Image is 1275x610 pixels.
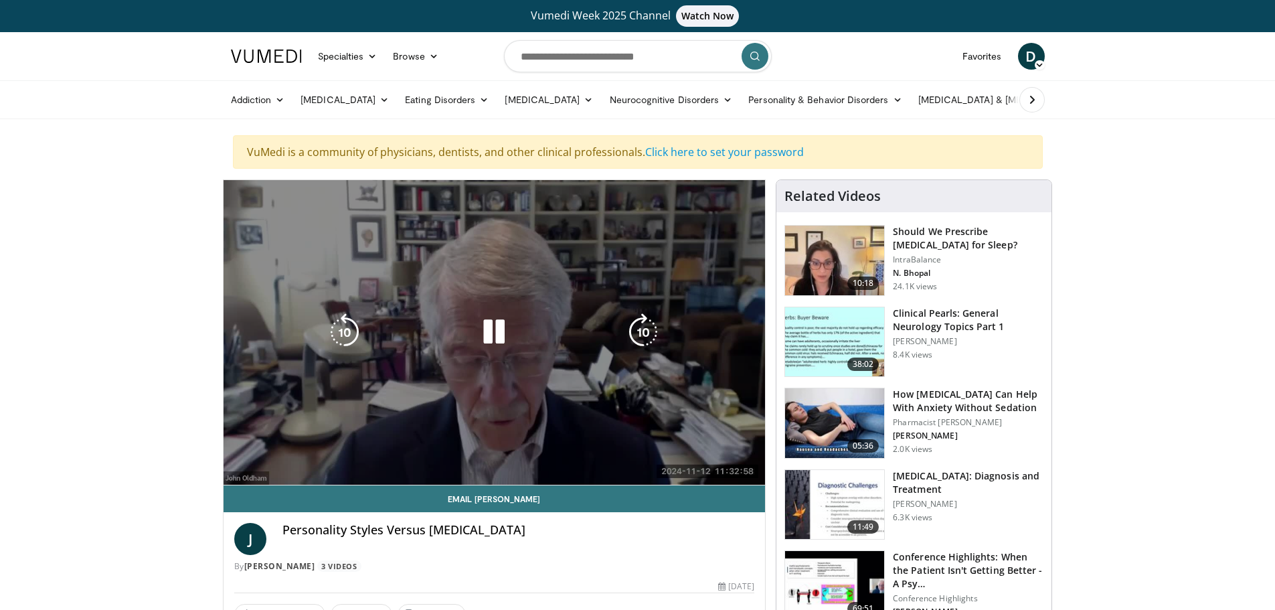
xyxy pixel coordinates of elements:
p: [PERSON_NAME] [893,431,1043,441]
a: [MEDICAL_DATA] [292,86,397,113]
p: [PERSON_NAME] [893,336,1043,347]
input: Search topics, interventions [504,40,772,72]
a: Personality & Behavior Disorders [740,86,910,113]
a: 05:36 How [MEDICAL_DATA] Can Help With Anxiety Without Sedation Pharmacist [PERSON_NAME] [PERSON_... [784,388,1043,459]
p: [PERSON_NAME] [893,499,1043,510]
div: By [234,560,755,573]
img: 91ec4e47-6cc3-4d45-a77d-be3eb23d61cb.150x105_q85_crop-smart_upscale.jpg [785,307,884,377]
a: 38:02 Clinical Pearls: General Neurology Topics Part 1 [PERSON_NAME] 8.4K views [784,307,1043,378]
a: Addiction [223,86,293,113]
a: Specialties [310,43,386,70]
a: [MEDICAL_DATA] & [MEDICAL_DATA] [910,86,1102,113]
a: Browse [385,43,446,70]
p: IntraBalance [893,254,1043,265]
h3: Should We Prescribe [MEDICAL_DATA] for Sleep? [893,225,1043,252]
a: Click here to set your password [645,145,804,159]
h4: Personality Styles Versus [MEDICAL_DATA] [282,523,755,538]
div: [DATE] [718,581,754,593]
div: VuMedi is a community of physicians, dentists, and other clinical professionals. [233,135,1043,169]
span: 10:18 [847,277,879,290]
h3: Clinical Pearls: General Neurology Topics Part 1 [893,307,1043,333]
h4: Related Videos [784,188,881,204]
img: f7087805-6d6d-4f4e-b7c8-917543aa9d8d.150x105_q85_crop-smart_upscale.jpg [785,226,884,295]
p: Pharmacist [PERSON_NAME] [893,417,1043,428]
p: Conference Highlights [893,593,1043,604]
a: 3 Videos [317,560,361,572]
a: J [234,523,266,555]
p: N. Bhopal [893,268,1043,279]
a: Favorites [954,43,1010,70]
a: Neurocognitive Disorders [602,86,741,113]
h3: Conference Highlights: When the Patient Isn't Getting Better - A Psy… [893,550,1043,591]
span: 11:49 [847,520,879,534]
a: [MEDICAL_DATA] [497,86,601,113]
a: D [1018,43,1045,70]
img: VuMedi Logo [231,50,302,63]
img: 6e0bc43b-d42b-409a-85fd-0f454729f2ca.150x105_q85_crop-smart_upscale.jpg [785,470,884,540]
a: Vumedi Week 2025 ChannelWatch Now [233,5,1043,27]
a: Email [PERSON_NAME] [224,485,766,512]
a: 11:49 [MEDICAL_DATA]: Diagnosis and Treatment [PERSON_NAME] 6.3K views [784,469,1043,540]
h3: How [MEDICAL_DATA] Can Help With Anxiety Without Sedation [893,388,1043,414]
p: 2.0K views [893,444,932,455]
img: 7bfe4765-2bdb-4a7e-8d24-83e30517bd33.150x105_q85_crop-smart_upscale.jpg [785,388,884,458]
p: 8.4K views [893,350,932,360]
a: Eating Disorders [397,86,497,113]
a: 10:18 Should We Prescribe [MEDICAL_DATA] for Sleep? IntraBalance N. Bhopal 24.1K views [784,225,1043,296]
span: Watch Now [676,5,740,27]
p: 6.3K views [893,512,932,523]
p: 24.1K views [893,281,937,292]
video-js: Video Player [224,180,766,485]
span: 38:02 [847,358,879,371]
span: 05:36 [847,439,879,453]
h3: [MEDICAL_DATA]: Diagnosis and Treatment [893,469,1043,496]
a: [PERSON_NAME] [244,560,315,572]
